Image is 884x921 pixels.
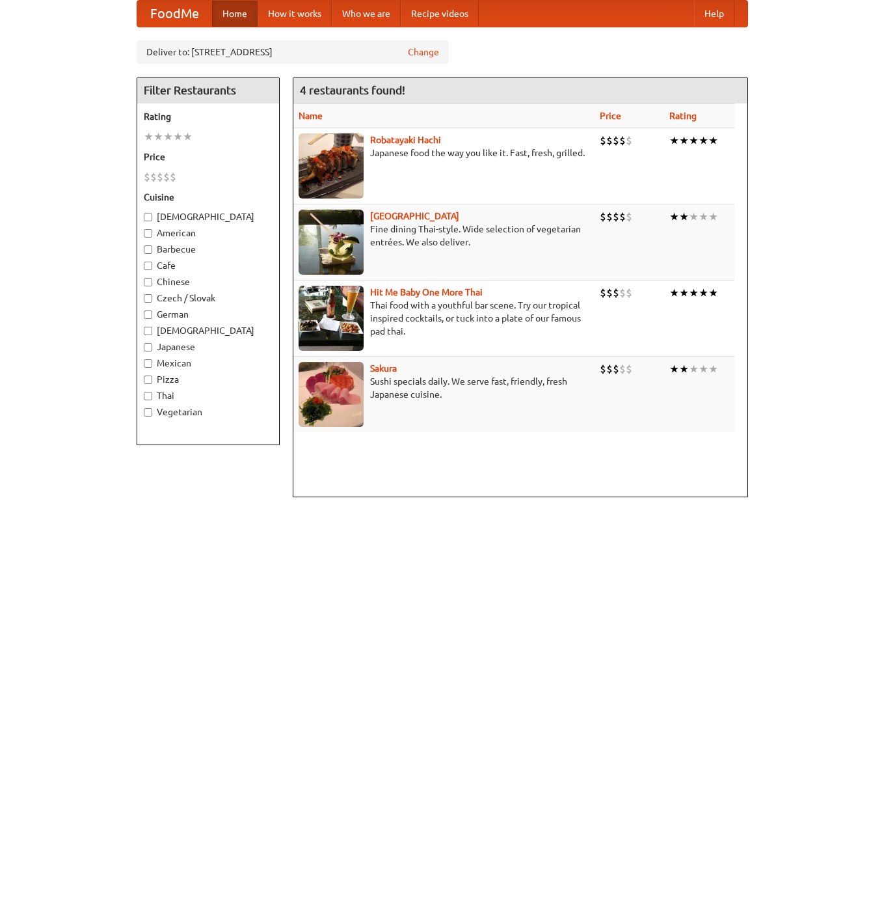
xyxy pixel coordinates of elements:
[150,170,157,184] li: $
[613,210,619,224] li: $
[144,408,152,417] input: Vegetarian
[619,286,626,300] li: $
[708,286,718,300] li: ★
[606,210,613,224] li: $
[669,362,679,376] li: ★
[173,130,183,144] li: ★
[144,389,273,402] label: Thai
[163,130,173,144] li: ★
[144,373,273,386] label: Pizza
[144,110,273,123] h5: Rating
[679,362,689,376] li: ★
[144,213,152,221] input: [DEMOGRAPHIC_DATA]
[258,1,332,27] a: How it works
[606,133,613,148] li: $
[299,299,590,338] p: Thai food with a youthful bar scene. Try our tropical inspired cocktails, or tuck into a plate of...
[332,1,401,27] a: Who we are
[144,324,273,337] label: [DEMOGRAPHIC_DATA]
[299,111,323,121] a: Name
[299,133,364,199] img: robatayaki.jpg
[183,130,193,144] li: ★
[669,111,697,121] a: Rating
[157,170,163,184] li: $
[600,210,606,224] li: $
[299,223,590,249] p: Fine dining Thai-style. Wide selection of vegetarian entrées. We also deliver.
[370,211,459,221] a: [GEOGRAPHIC_DATA]
[669,133,679,148] li: ★
[299,146,590,159] p: Japanese food the way you like it. Fast, fresh, grilled.
[606,286,613,300] li: $
[370,287,483,297] a: Hit Me Baby One More Thai
[144,308,273,321] label: German
[689,362,699,376] li: ★
[689,133,699,148] li: ★
[699,133,708,148] li: ★
[619,362,626,376] li: $
[699,210,708,224] li: ★
[619,210,626,224] li: $
[694,1,734,27] a: Help
[144,340,273,353] label: Japanese
[669,210,679,224] li: ★
[144,310,152,319] input: German
[144,292,273,305] label: Czech / Slovak
[144,327,152,335] input: [DEMOGRAPHIC_DATA]
[144,357,273,370] label: Mexican
[600,286,606,300] li: $
[626,133,632,148] li: $
[626,362,632,376] li: $
[144,294,152,303] input: Czech / Slovak
[300,84,405,96] ng-pluralize: 4 restaurants found!
[144,376,152,384] input: Pizza
[708,362,718,376] li: ★
[613,133,619,148] li: $
[144,227,273,240] label: American
[600,111,621,121] a: Price
[144,229,152,238] input: American
[699,286,708,300] li: ★
[137,77,279,103] h4: Filter Restaurants
[144,259,273,272] label: Cafe
[679,286,689,300] li: ★
[144,130,154,144] li: ★
[613,362,619,376] li: $
[154,130,163,144] li: ★
[689,286,699,300] li: ★
[669,286,679,300] li: ★
[144,275,273,288] label: Chinese
[619,133,626,148] li: $
[600,362,606,376] li: $
[144,262,152,270] input: Cafe
[299,210,364,275] img: satay.jpg
[144,359,152,368] input: Mexican
[144,406,273,419] label: Vegetarian
[299,375,590,401] p: Sushi specials daily. We serve fast, friendly, fresh Japanese cuisine.
[144,278,152,286] input: Chinese
[144,343,152,351] input: Japanese
[679,133,689,148] li: ★
[144,245,152,254] input: Barbecue
[370,363,397,374] a: Sakura
[370,135,441,145] a: Robatayaki Hachi
[137,40,449,64] div: Deliver to: [STREET_ADDRESS]
[144,150,273,163] h5: Price
[626,210,632,224] li: $
[144,191,273,204] h5: Cuisine
[679,210,689,224] li: ★
[144,392,152,400] input: Thai
[212,1,258,27] a: Home
[708,210,718,224] li: ★
[613,286,619,300] li: $
[299,286,364,351] img: babythai.jpg
[606,362,613,376] li: $
[144,170,150,184] li: $
[144,243,273,256] label: Barbecue
[170,170,176,184] li: $
[137,1,212,27] a: FoodMe
[163,170,170,184] li: $
[626,286,632,300] li: $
